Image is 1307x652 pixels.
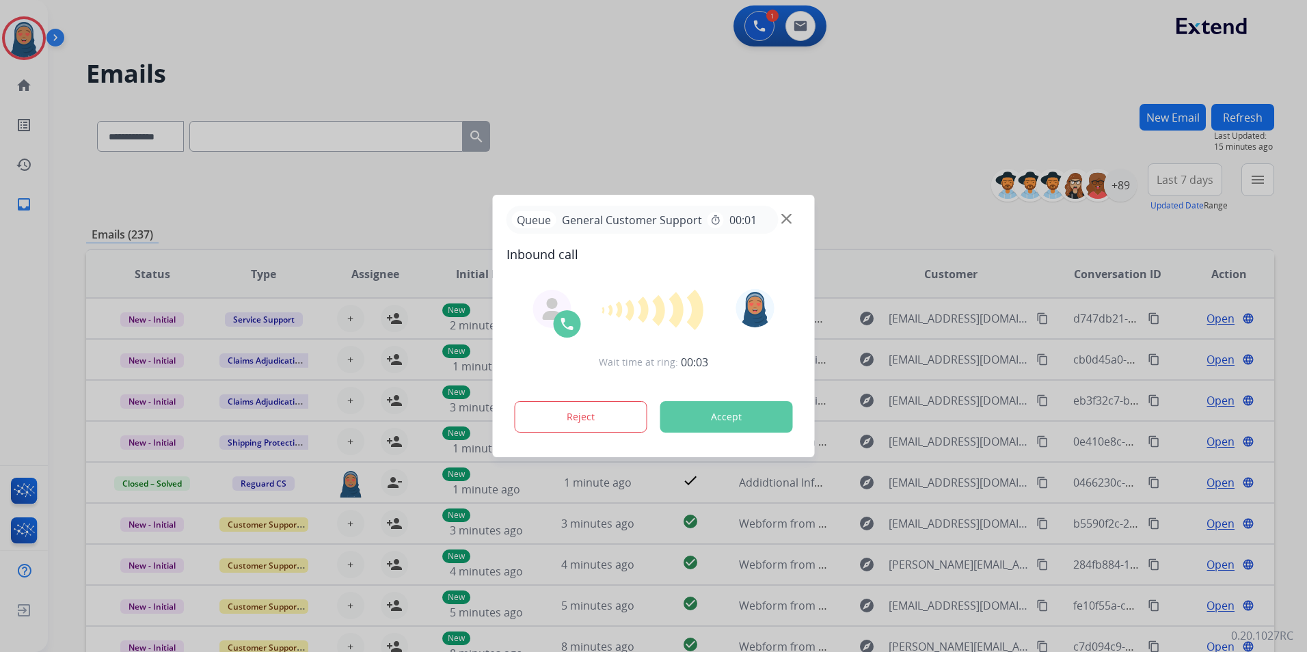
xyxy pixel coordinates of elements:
button: Accept [660,401,793,433]
span: Wait time at ring: [599,355,678,369]
button: Reject [515,401,647,433]
span: 00:03 [681,354,708,370]
p: 0.20.1027RC [1231,627,1293,644]
img: avatar [736,289,774,327]
span: General Customer Support [556,212,708,228]
span: 00:01 [729,212,757,228]
p: Queue [512,211,556,228]
mat-icon: timer [710,215,721,226]
img: agent-avatar [541,298,563,320]
span: Inbound call [507,245,801,264]
img: call-icon [559,316,576,332]
img: close-button [781,214,792,224]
